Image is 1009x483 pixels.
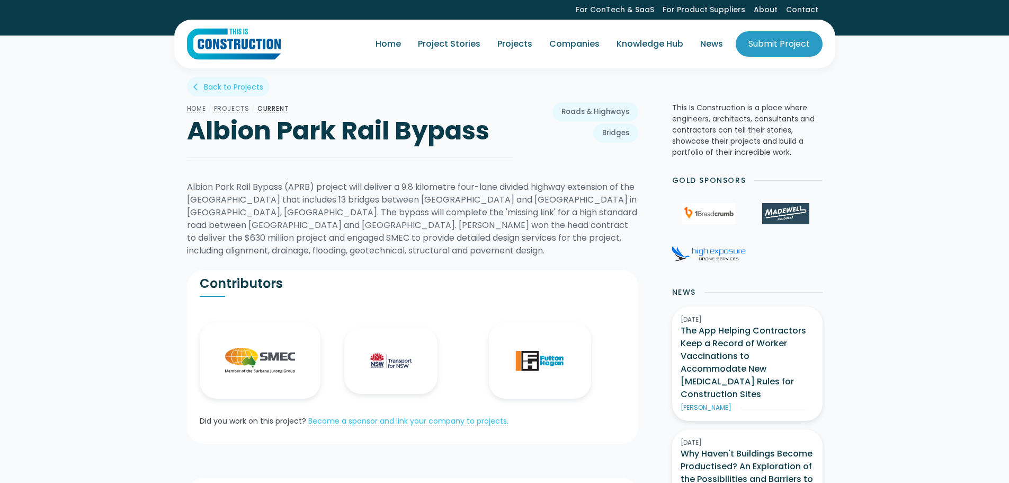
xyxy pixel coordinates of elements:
div: Back to Projects [204,82,263,92]
div: / [249,102,257,115]
a: Companies [541,29,608,59]
a: arrow_back_iosBack to Projects [187,77,270,96]
a: News [692,29,731,59]
img: High Exposure [672,245,746,261]
a: home [187,28,281,60]
img: This Is Construction Logo [187,28,281,60]
div: Did you work on this project? [200,416,306,427]
div: Submit Project [748,38,810,50]
h2: News [672,287,696,298]
div: [DATE] [681,315,814,324]
a: [DATE]The App Helping Contractors Keep a Record of Worker Vaccinations to Accommodate New [MEDICA... [672,306,823,421]
div: Albion Park Rail Bypass (APRB) project will deliver a 9.8 kilometre four-lane divided highway ext... [187,181,638,257]
a: Knowledge Hub [608,29,692,59]
a: Projects [214,104,249,113]
a: Submit Project [736,31,823,57]
h2: Gold Sponsors [672,175,746,186]
h2: Contributors [200,276,413,292]
div: / [206,102,214,115]
div: [PERSON_NAME] [681,403,731,412]
a: Home [367,29,409,59]
h1: Albion Park Rail Bypass [187,115,513,147]
div: arrow_back_ios [193,82,202,92]
img: SMEC [225,348,295,373]
a: Home [187,104,206,113]
a: Projects [489,29,541,59]
a: Become a sponsor and link your company to projects. [308,416,508,426]
a: Bridges [593,124,638,143]
img: Transport for NSW [370,353,412,368]
img: 1Breadcrumb [682,203,735,224]
a: Roads & Highways [552,102,638,121]
a: Project Stories [409,29,489,59]
h3: The App Helping Contractors Keep a Record of Worker Vaccinations to Accommodate New [MEDICAL_DATA... [681,324,814,401]
img: Fulton Hogan [514,348,566,373]
img: Madewell Products [762,203,809,224]
a: CURRENT [257,104,289,113]
p: This Is Construction is a place where engineers, architects, consultants and contractors can tell... [672,102,823,158]
div: [DATE] [681,438,814,447]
